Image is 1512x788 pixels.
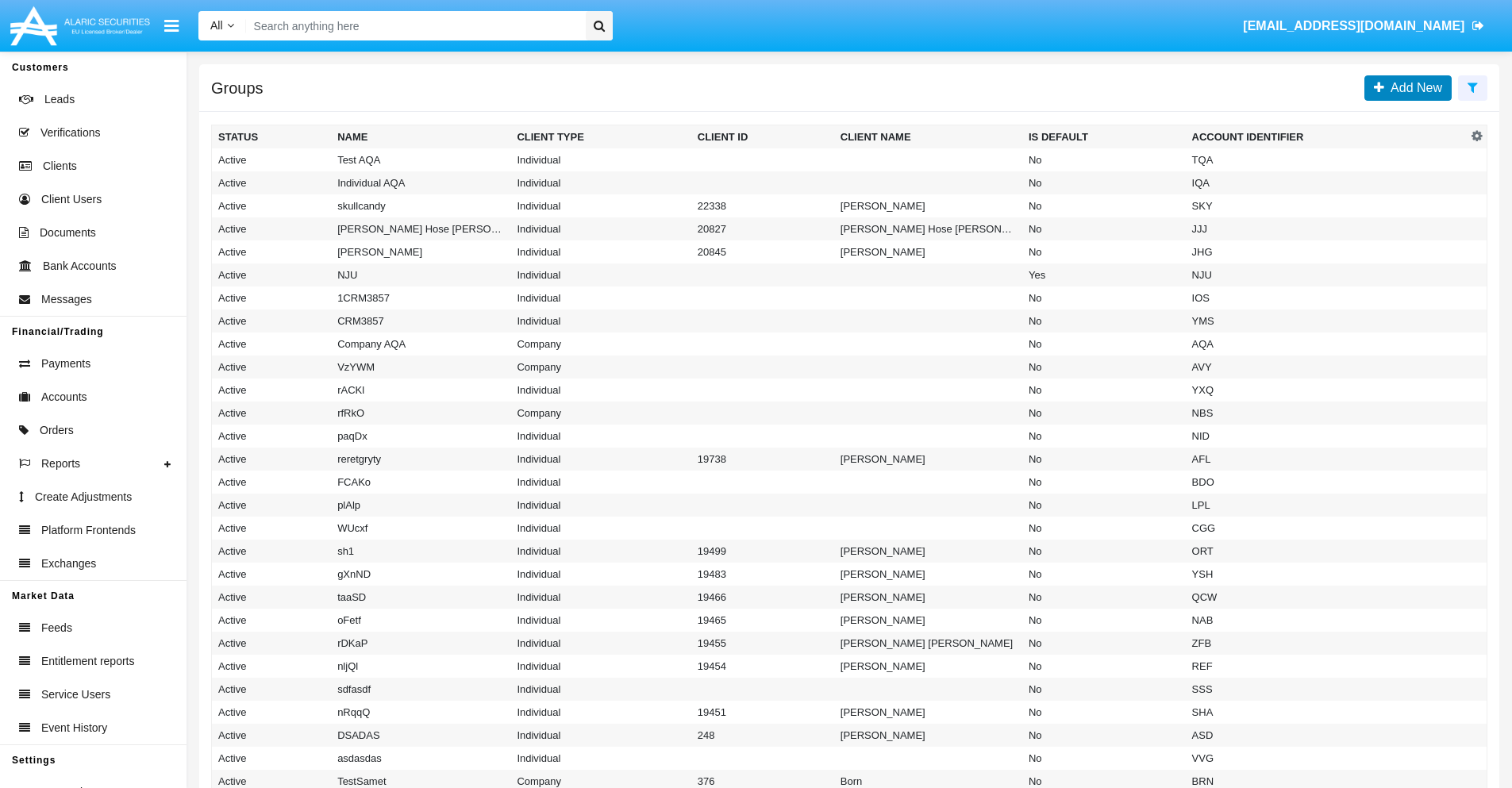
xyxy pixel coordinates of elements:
td: Individual [510,448,691,471]
a: Add New [1364,75,1452,101]
span: Orders [40,422,74,439]
td: Individual [510,655,691,678]
td: No [1022,586,1186,609]
td: Active [212,655,332,678]
th: Is Default [1022,125,1186,149]
span: Feeds [41,620,72,636]
td: No [1022,678,1186,701]
td: Company [510,332,691,356]
td: No [1022,194,1186,217]
td: YXQ [1186,379,1468,402]
td: gXnND [331,563,510,586]
td: Test AQA [331,148,510,171]
td: skullcandy [331,194,510,217]
td: 19454 [691,655,834,678]
td: No [1022,609,1186,632]
span: Payments [41,356,90,372]
td: JJJ [1186,217,1468,240]
td: sdfasdf [331,678,510,701]
td: Active [212,402,332,425]
td: No [1022,240,1186,263]
td: Active [212,425,332,448]
span: Verifications [40,125,100,141]
td: [PERSON_NAME] [PERSON_NAME] [834,632,1022,655]
td: Active [212,609,332,632]
td: Active [212,747,332,770]
td: Active [212,632,332,655]
td: [PERSON_NAME] Hose [PERSON_NAME] [331,217,510,240]
td: Active [212,517,332,540]
td: 19466 [691,586,834,609]
span: Entitlement reports [41,653,135,670]
td: No [1022,425,1186,448]
span: Event History [41,720,107,736]
td: No [1022,747,1186,770]
td: No [1022,701,1186,724]
td: Individual [510,563,691,586]
th: Client Name [834,125,1022,149]
span: Bank Accounts [43,258,117,275]
th: Account Identifier [1186,125,1468,149]
td: [PERSON_NAME] [834,724,1022,747]
td: No [1022,540,1186,563]
td: CGG [1186,517,1468,540]
td: Individual [510,609,691,632]
td: [PERSON_NAME] Hose [PERSON_NAME] [834,217,1022,240]
td: Individual [510,240,691,263]
td: SKY [1186,194,1468,217]
th: Client ID [691,125,834,149]
td: Individual [510,494,691,517]
td: NBS [1186,402,1468,425]
td: Active [212,286,332,309]
td: 19483 [691,563,834,586]
td: Company AQA [331,332,510,356]
td: Active [212,586,332,609]
td: Active [212,332,332,356]
td: Active [212,678,332,701]
span: Clients [43,158,77,175]
td: paqDx [331,425,510,448]
td: Active [212,309,332,332]
td: Individual AQA [331,171,510,194]
td: nRqqQ [331,701,510,724]
td: SSS [1186,678,1468,701]
span: Add New [1384,81,1442,94]
td: JHG [1186,240,1468,263]
td: No [1022,724,1186,747]
td: IOS [1186,286,1468,309]
td: AFL [1186,448,1468,471]
td: Individual [510,263,691,286]
td: Individual [510,379,691,402]
td: reretgryty [331,448,510,471]
td: Active [212,724,332,747]
td: Company [510,402,691,425]
td: No [1022,171,1186,194]
td: CRM3857 [331,309,510,332]
td: Active [212,356,332,379]
td: Active [212,217,332,240]
td: BDO [1186,471,1468,494]
td: No [1022,655,1186,678]
td: ORT [1186,540,1468,563]
td: Individual [510,286,691,309]
span: Create Adjustments [35,489,132,505]
td: VVG [1186,747,1468,770]
a: All [198,17,246,34]
td: [PERSON_NAME] [331,240,510,263]
td: No [1022,332,1186,356]
td: [PERSON_NAME] [834,586,1022,609]
td: NAB [1186,609,1468,632]
td: Individual [510,747,691,770]
span: Documents [40,225,96,241]
td: Individual [510,309,691,332]
td: Active [212,494,332,517]
td: 19465 [691,609,834,632]
td: REF [1186,655,1468,678]
td: No [1022,632,1186,655]
td: Active [212,540,332,563]
td: YMS [1186,309,1468,332]
td: AVY [1186,356,1468,379]
td: VzYWM [331,356,510,379]
td: Yes [1022,263,1186,286]
td: LPL [1186,494,1468,517]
